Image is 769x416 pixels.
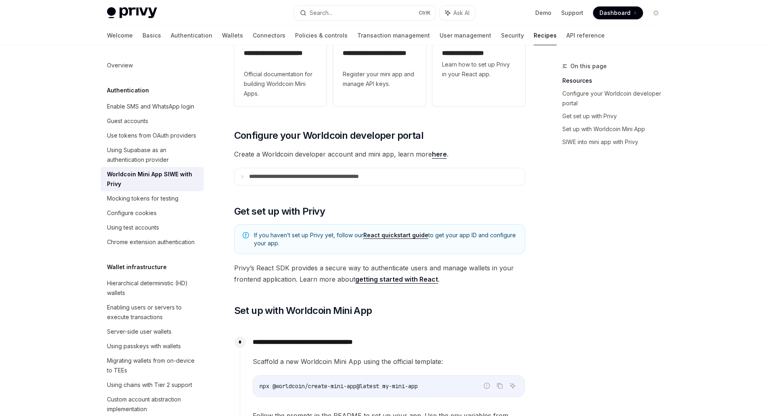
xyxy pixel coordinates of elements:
[107,86,149,95] h5: Authentication
[107,116,148,126] div: Guest accounts
[107,327,172,337] div: Server-side user wallets
[101,191,204,206] a: Mocking tokens for testing
[310,8,332,18] div: Search...
[357,26,430,45] a: Transaction management
[222,26,243,45] a: Wallets
[234,129,423,142] span: Configure your Worldcoin developer portal
[234,205,325,218] span: Get set up with Privy
[253,356,525,367] span: Scaffold a new Worldcoin Mini App using the official template:
[234,148,525,160] span: Create a Worldcoin developer account and mini app, learn more .
[107,262,167,272] h5: Wallet infrastructure
[171,26,212,45] a: Authentication
[440,6,475,20] button: Ask AI
[432,150,447,159] a: here
[295,26,348,45] a: Policies & controls
[101,339,204,353] a: Using passkeys with wallets
[495,380,505,391] button: Copy the contents from the code block
[142,26,161,45] a: Basics
[107,395,199,414] div: Custom account abstraction implementation
[107,356,199,375] div: Migrating wallets from on-device to TEEs
[562,87,669,110] a: Configure your Worldcoin developer portal
[363,232,428,239] a: React quickstart guide
[107,223,159,232] div: Using test accounts
[101,58,204,73] a: Overview
[562,110,669,123] a: Get set up with Privy
[243,232,249,238] svg: Note
[107,169,199,189] div: Worldcoin Mini App SIWE with Privy
[599,9,631,17] span: Dashboard
[107,303,199,322] div: Enabling users or servers to execute transactions
[101,128,204,143] a: Use tokens from OAuth providers
[101,378,204,392] a: Using chains with Tier 2 support
[101,324,204,339] a: Server-side user wallets
[107,145,199,165] div: Using Supabase as an authentication provider
[107,7,157,19] img: light logo
[254,231,517,247] span: If you haven’t set up Privy yet, follow our to get your app ID and configure your app.
[101,114,204,128] a: Guest accounts
[562,74,669,87] a: Resources
[107,26,133,45] a: Welcome
[501,26,524,45] a: Security
[101,167,204,191] a: Worldcoin Mini App SIWE with Privy
[107,131,196,140] div: Use tokens from OAuth providers
[101,220,204,235] a: Using test accounts
[234,304,372,317] span: Set up with Worldcoin Mini App
[482,380,492,391] button: Report incorrect code
[453,9,469,17] span: Ask AI
[101,235,204,249] a: Chrome extension authentication
[107,341,181,351] div: Using passkeys with wallets
[562,123,669,136] a: Set up with Worldcoin Mini App
[535,9,551,17] a: Demo
[294,6,436,20] button: Search...CtrlK
[566,26,605,45] a: API reference
[101,143,204,167] a: Using Supabase as an authentication provider
[101,300,204,324] a: Enabling users or servers to execute transactions
[107,380,192,390] div: Using chains with Tier 2 support
[419,10,431,16] span: Ctrl K
[107,102,194,111] div: Enable SMS and WhatsApp login
[561,9,583,17] a: Support
[534,26,557,45] a: Recipes
[650,6,662,19] button: Toggle dark mode
[507,380,518,391] button: Ask AI
[107,278,199,298] div: Hierarchical deterministic (HD) wallets
[244,69,317,98] span: Official documentation for building Worldcoin Mini Apps.
[107,61,133,70] div: Overview
[101,353,204,378] a: Migrating wallets from on-device to TEEs
[107,208,157,218] div: Configure cookies
[343,69,416,89] span: Register your mini app and manage API keys.
[562,136,669,148] a: SIWE into mini app with Privy
[101,99,204,114] a: Enable SMS and WhatsApp login
[442,60,515,79] span: Learn how to set up Privy in your React app.
[355,275,438,284] a: getting started with React
[101,276,204,300] a: Hierarchical deterministic (HD) wallets
[260,383,418,390] span: npx @worldcoin/create-mini-app@latest my-mini-app
[101,206,204,220] a: Configure cookies
[107,194,178,203] div: Mocking tokens for testing
[253,26,285,45] a: Connectors
[593,6,643,19] a: Dashboard
[234,262,525,285] span: Privy’s React SDK provides a secure way to authenticate users and manage wallets in your frontend...
[570,61,607,71] span: On this page
[440,26,491,45] a: User management
[107,237,195,247] div: Chrome extension authentication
